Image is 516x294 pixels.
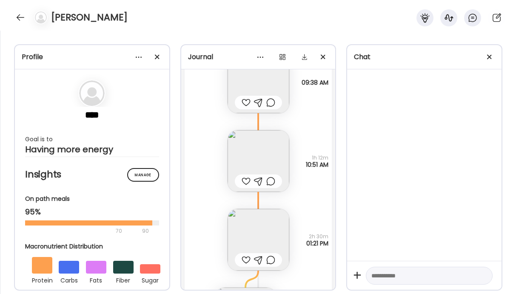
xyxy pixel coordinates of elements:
div: fiber [113,274,134,285]
span: 2h 30m [306,233,328,240]
div: Goal is to [25,134,159,144]
span: 09:38 AM [302,79,328,86]
h2: Insights [25,168,159,181]
div: On path meals [25,194,159,203]
span: 01:21 PM [306,240,328,247]
img: images%2FSyrGBYAVVvbbqagpCtJKyRqPwrD3%2FplV4Wux6QIamh9qDGjKk%2FbBxj7d6iqE1LtvWGnPEu_240 [228,209,289,271]
div: 95% [25,207,159,217]
div: Manage [127,168,159,182]
img: images%2FSyrGBYAVVvbbqagpCtJKyRqPwrD3%2FDLicCwYs8ZXmzxPcE9hi%2FtMJZFFIBGFzfEum5kfCf_240 [228,51,289,113]
div: Profile [22,52,162,62]
div: Chat [354,52,495,62]
div: 70 [25,226,140,236]
div: carbs [59,274,79,285]
span: 1h 12m [306,154,328,161]
span: 10:51 AM [306,161,328,168]
h4: [PERSON_NAME] [51,11,128,24]
div: protein [32,274,52,285]
div: sugar [140,274,160,285]
img: bg-avatar-default.svg [79,80,105,106]
div: Journal [188,52,329,62]
img: bg-avatar-default.svg [35,11,47,23]
div: 90 [141,226,150,236]
img: images%2FSyrGBYAVVvbbqagpCtJKyRqPwrD3%2FoSUThsaoRJapxsAq6rNX%2FxZwo323tMIc2rrsdQcNP_240 [228,130,289,192]
div: Macronutrient Distribution [25,242,167,251]
div: fats [86,274,106,285]
div: Having more energy [25,144,159,154]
